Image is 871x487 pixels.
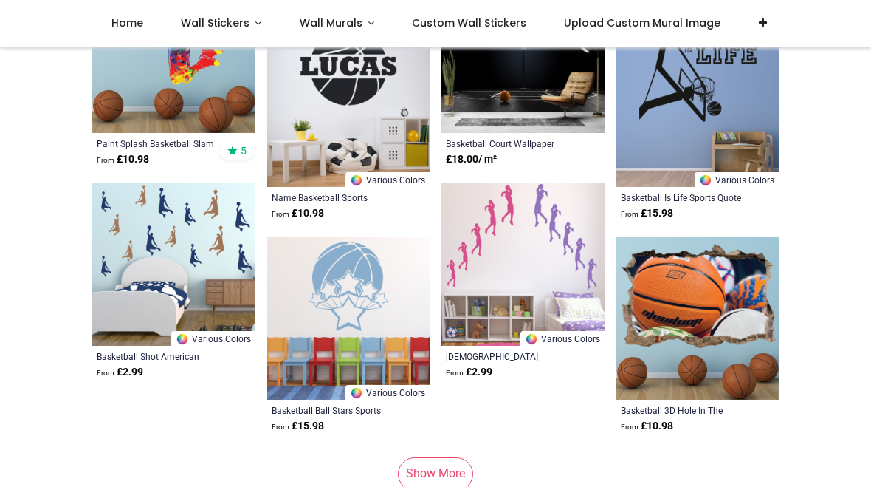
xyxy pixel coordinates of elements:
[345,172,430,187] a: Various Colors
[272,210,289,218] span: From
[350,174,363,187] img: Color Wheel
[621,206,673,221] strong: £ 15.98
[441,24,605,133] img: Basketball Court Wall Mural Wallpaper
[350,386,363,400] img: Color Wheel
[446,365,492,380] strong: £ 2.99
[412,16,526,30] span: Custom Wall Stickers
[267,237,430,401] img: Basketball Ball Stars Sports Wall Sticker
[345,385,430,400] a: Various Colors
[171,331,255,346] a: Various Colors
[272,404,395,416] a: Basketball Ball Stars Sports
[272,423,289,431] span: From
[621,419,673,434] strong: £ 10.98
[695,172,779,187] a: Various Colors
[621,404,744,416] a: Basketball 3D Hole In The
[441,183,605,347] img: Female Basketball Player Sports Wall Sticker Pack
[446,137,569,149] a: Basketball Court Wallpaper
[446,152,497,167] strong: £ 18.00 / m²
[525,333,538,346] img: Color Wheel
[621,210,638,218] span: From
[111,16,143,30] span: Home
[97,369,114,377] span: From
[446,369,464,377] span: From
[241,144,247,157] span: 5
[97,156,114,164] span: From
[616,24,779,187] img: Basketball Is Life Sports Quote Wall Sticker
[97,137,220,149] a: Paint Splash Basketball Slam Dunk
[699,174,712,187] img: Color Wheel
[616,237,779,401] img: Basketball 3D Hole In The Wall Sticker
[564,16,720,30] span: Upload Custom Mural Image
[446,350,569,362] a: [DEMOGRAPHIC_DATA] Basketball Player Sports Pack
[621,423,638,431] span: From
[92,183,255,347] img: Basketball Shot American Sports Wall Sticker Pack
[300,16,362,30] span: Wall Murals
[181,16,249,30] span: Wall Stickers
[621,191,744,203] a: Basketball Is Life Sports Quote
[267,24,430,187] img: Personalised Name Basketball Sports Wall Sticker
[97,152,149,167] strong: £ 10.98
[272,191,395,203] a: Name Basketball Sports
[97,365,143,380] strong: £ 2.99
[272,206,324,221] strong: £ 10.98
[520,331,605,346] a: Various Colors
[97,350,220,362] a: Basketball Shot American Sports Pack
[176,333,189,346] img: Color Wheel
[272,419,324,434] strong: £ 15.98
